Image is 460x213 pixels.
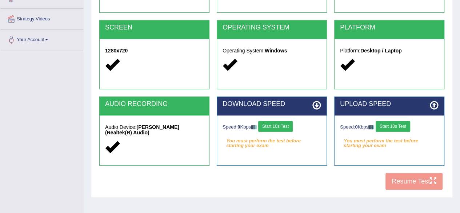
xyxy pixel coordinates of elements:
[105,124,179,135] strong: [PERSON_NAME] (Realtek(R) Audio)
[355,124,357,130] strong: 0
[223,24,321,31] h2: OPERATING SYSTEM
[340,121,439,134] div: Speed: Kbps
[223,48,321,54] h5: Operating System:
[223,121,321,134] div: Speed: Kbps
[251,125,257,129] img: ajax-loader-fb-connection.gif
[340,24,439,31] h2: PLATFORM
[258,121,293,132] button: Start 10s Test
[105,24,204,31] h2: SCREEN
[376,121,410,132] button: Start 10s Test
[368,125,374,129] img: ajax-loader-fb-connection.gif
[265,48,287,54] strong: Windows
[340,100,439,108] h2: UPLOAD SPEED
[223,135,321,146] em: You must perform the test before starting your exam
[105,125,204,136] h5: Audio Device:
[340,48,439,54] h5: Platform:
[0,9,83,27] a: Strategy Videos
[340,135,439,146] em: You must perform the test before starting your exam
[0,29,83,48] a: Your Account
[105,48,128,54] strong: 1280x720
[105,100,204,108] h2: AUDIO RECORDING
[223,100,321,108] h2: DOWNLOAD SPEED
[360,48,402,54] strong: Desktop / Laptop
[237,124,240,130] strong: 0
